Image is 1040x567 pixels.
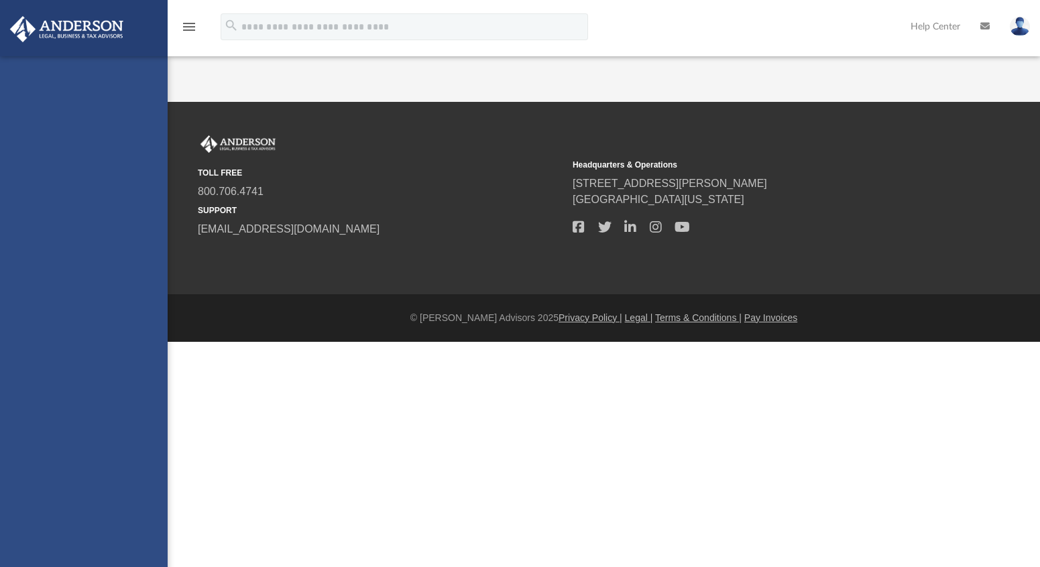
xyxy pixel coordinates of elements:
[198,186,264,197] a: 800.706.4741
[573,194,744,205] a: [GEOGRAPHIC_DATA][US_STATE]
[181,19,197,35] i: menu
[655,312,742,323] a: Terms & Conditions |
[573,159,938,171] small: Headquarters & Operations
[181,25,197,35] a: menu
[559,312,622,323] a: Privacy Policy |
[573,178,767,189] a: [STREET_ADDRESS][PERSON_NAME]
[625,312,653,323] a: Legal |
[744,312,797,323] a: Pay Invoices
[198,135,278,153] img: Anderson Advisors Platinum Portal
[198,167,563,179] small: TOLL FREE
[1010,17,1030,36] img: User Pic
[168,311,1040,325] div: © [PERSON_NAME] Advisors 2025
[198,204,563,216] small: SUPPORT
[6,16,127,42] img: Anderson Advisors Platinum Portal
[198,223,380,235] a: [EMAIL_ADDRESS][DOMAIN_NAME]
[224,18,239,33] i: search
